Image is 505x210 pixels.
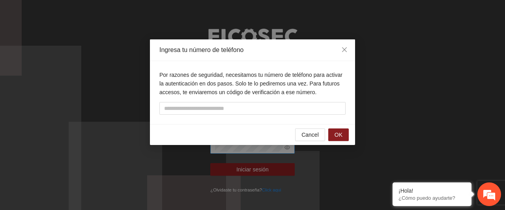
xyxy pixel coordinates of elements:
[335,130,342,139] span: OK
[341,46,348,53] span: close
[46,64,109,143] span: Estamos en línea.
[398,195,466,201] p: ¿Cómo puedo ayudarte?
[41,40,133,50] div: Chatee con nosotros ahora
[159,46,346,54] div: Ingresa tu número de teléfono
[301,130,319,139] span: Cancel
[295,128,325,141] button: Cancel
[4,132,150,160] textarea: Escriba su mensaje y pulse “Intro”
[334,39,355,61] button: Close
[398,188,466,194] div: ¡Hola!
[159,71,346,97] p: Por razones de seguridad, necesitamos tu número de teléfono para activar la autenticación en dos ...
[328,128,349,141] button: OK
[129,4,148,23] div: Minimizar ventana de chat en vivo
